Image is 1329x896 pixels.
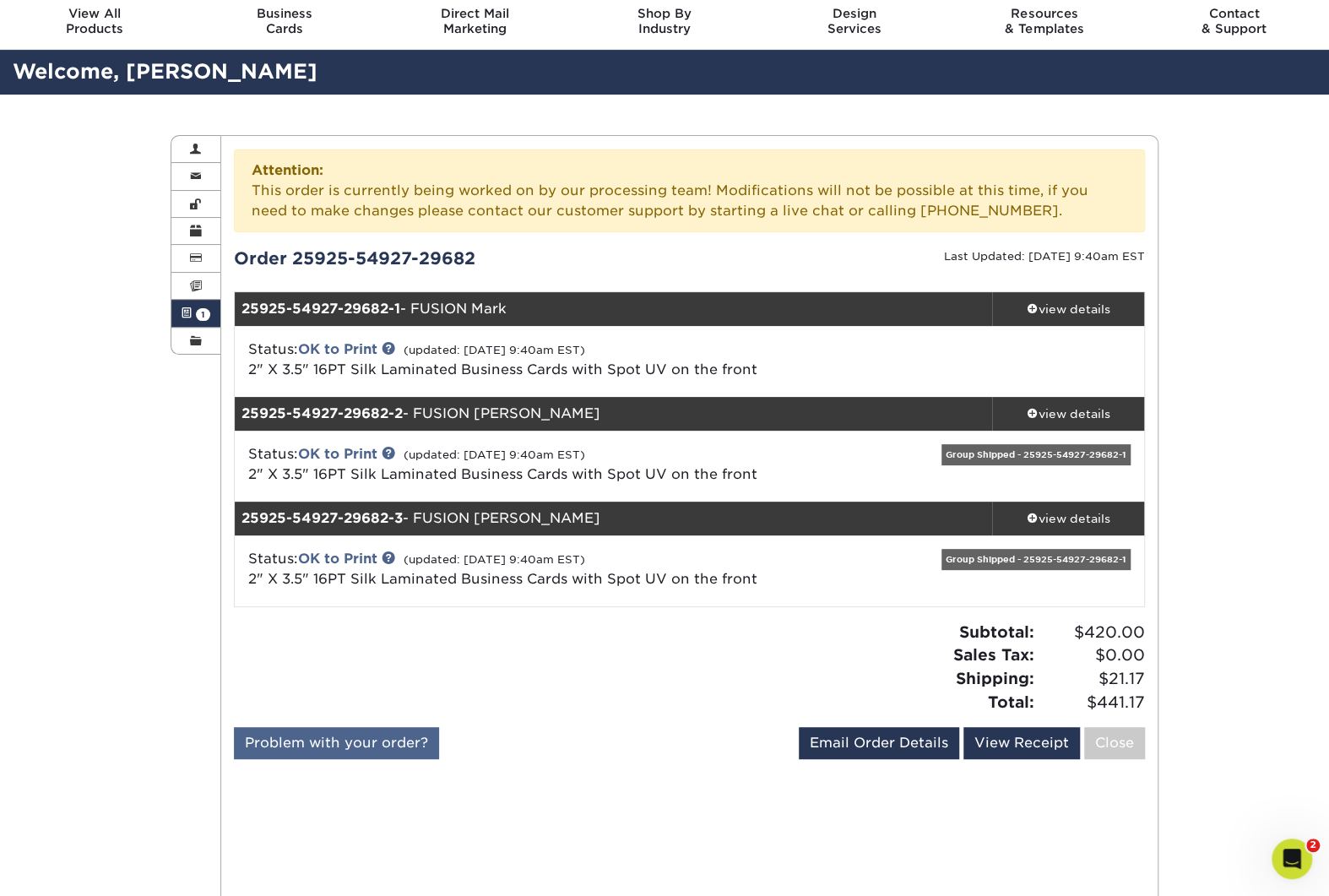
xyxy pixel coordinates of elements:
[570,6,760,36] div: Industry
[221,246,690,271] div: Order 25925-54927-29682
[570,6,760,21] span: Shop By
[234,727,439,759] a: Problem with your order?
[992,397,1144,431] a: view details
[235,292,993,326] div: - FUSION Mark
[759,6,949,36] div: Services
[1272,839,1312,879] iframe: Intercom live chat
[236,444,841,485] div: Status:
[380,6,570,21] span: Direct Mail
[298,341,377,357] a: OK to Print
[759,6,949,21] span: Design
[799,727,959,759] a: Email Order Details
[241,405,403,421] strong: 25925-54927-29682-2
[944,250,1145,263] small: Last Updated: [DATE] 9:40am EST
[992,301,1144,318] div: view details
[941,444,1131,465] div: Group Shipped - 25925-54927-29682-1
[252,162,323,178] strong: Attention:
[235,502,993,535] div: - FUSION [PERSON_NAME]
[1039,621,1145,644] span: $420.00
[241,510,403,526] strong: 25925-54927-29682-3
[959,622,1034,641] strong: Subtotal:
[949,6,1139,21] span: Resources
[1306,839,1320,852] span: 2
[988,692,1034,711] strong: Total:
[380,6,570,36] div: Marketing
[1039,691,1145,714] span: $441.17
[298,446,377,462] a: OK to Print
[1139,6,1329,21] span: Contact
[248,466,757,482] a: 2" X 3.5" 16PT Silk Laminated Business Cards with Spot UV on the front
[1084,727,1145,759] a: Close
[248,571,757,587] a: 2" X 3.5" 16PT Silk Laminated Business Cards with Spot UV on the front
[234,149,1146,232] div: This order is currently being worked on by our processing team! Modifications will not be possibl...
[298,551,377,567] a: OK to Print
[941,549,1131,570] div: Group Shipped - 25925-54927-29682-1
[992,502,1144,535] a: view details
[235,397,993,431] div: - FUSION [PERSON_NAME]
[1139,6,1329,36] div: & Support
[404,553,585,566] small: (updated: [DATE] 9:40am EST)
[171,300,220,327] a: 1
[190,6,380,36] div: Cards
[404,344,585,356] small: (updated: [DATE] 9:40am EST)
[236,339,841,380] div: Status:
[248,361,757,377] a: 2" X 3.5" 16PT Silk Laminated Business Cards with Spot UV on the front
[949,6,1139,36] div: & Templates
[190,6,380,21] span: Business
[236,549,841,589] div: Status:
[1039,667,1145,691] span: $21.17
[953,645,1034,664] strong: Sales Tax:
[992,510,1144,527] div: view details
[992,405,1144,422] div: view details
[241,301,400,317] strong: 25925-54927-29682-1
[992,292,1144,326] a: view details
[963,727,1080,759] a: View Receipt
[196,308,210,321] span: 1
[1039,643,1145,667] span: $0.00
[404,448,585,461] small: (updated: [DATE] 9:40am EST)
[956,669,1034,687] strong: Shipping:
